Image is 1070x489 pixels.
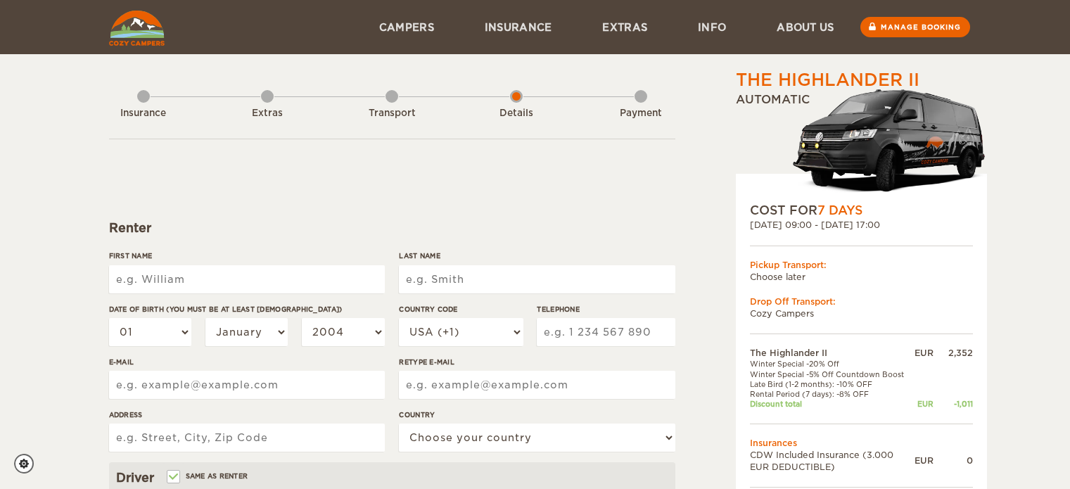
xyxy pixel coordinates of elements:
[478,107,555,120] div: Details
[934,347,973,359] div: 2,352
[109,220,675,236] div: Renter
[915,399,934,409] div: EUR
[860,17,970,37] a: Manage booking
[537,318,675,346] input: e.g. 1 234 567 890
[229,107,306,120] div: Extras
[168,469,248,483] label: Same as renter
[602,107,680,120] div: Payment
[915,455,934,466] div: EUR
[109,409,385,420] label: Address
[750,347,915,359] td: The Highlander II
[750,296,973,307] div: Drop Off Transport:
[750,437,973,449] td: Insurances
[750,389,915,399] td: Rental Period (7 days): -8% OFF
[817,203,862,217] span: 7 Days
[168,474,177,483] input: Same as renter
[934,455,973,466] div: 0
[934,399,973,409] div: -1,011
[109,11,165,46] img: Cozy Campers
[750,379,915,389] td: Late Bird (1-2 months): -10% OFF
[915,347,934,359] div: EUR
[116,469,668,486] div: Driver
[105,107,182,120] div: Insurance
[792,80,987,202] img: stor-langur-223.png
[736,68,919,92] div: The Highlander II
[399,371,675,399] input: e.g. example@example.com
[736,92,987,202] div: Automatic
[750,259,973,271] div: Pickup Transport:
[109,424,385,452] input: e.g. Street, City, Zip Code
[109,250,385,261] label: First Name
[109,357,385,367] label: E-mail
[399,265,675,293] input: e.g. Smith
[399,250,675,261] label: Last Name
[537,304,675,315] label: Telephone
[750,219,973,231] div: [DATE] 09:00 - [DATE] 17:00
[750,449,915,473] td: CDW Included Insurance (3.000 EUR DEDUCTIBLE)
[399,357,675,367] label: Retype E-mail
[399,409,675,420] label: Country
[750,399,915,409] td: Discount total
[750,271,973,283] td: Choose later
[750,202,973,219] div: COST FOR
[109,304,385,315] label: Date of birth (You must be at least [DEMOGRAPHIC_DATA])
[109,371,385,399] input: e.g. example@example.com
[750,307,973,319] td: Cozy Campers
[353,107,431,120] div: Transport
[750,369,915,379] td: Winter Special -5% Off Countdown Boost
[750,359,915,369] td: Winter Special -20% Off
[109,265,385,293] input: e.g. William
[14,454,43,474] a: Cookie settings
[399,304,523,315] label: Country Code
